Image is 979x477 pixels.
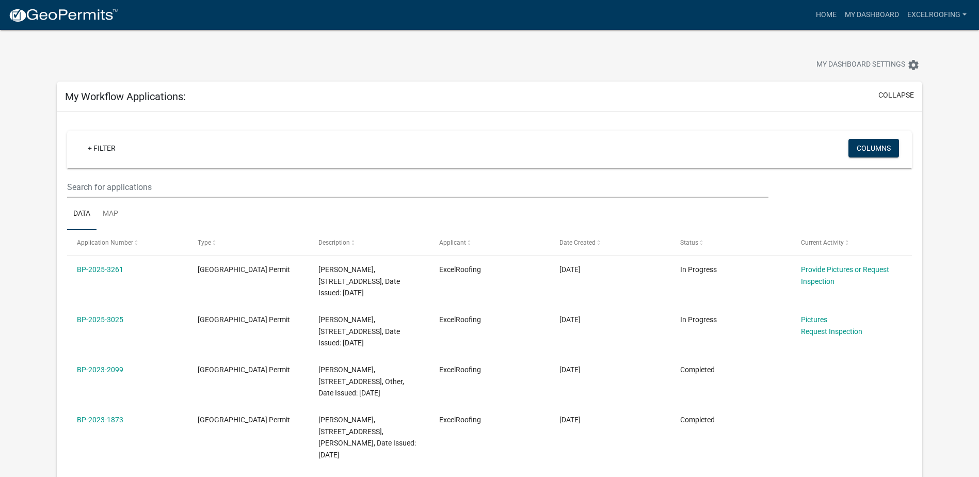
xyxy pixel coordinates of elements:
span: In Progress [680,315,717,324]
span: NANCY M WALSH, 3234 253RD AVE NW, Reside, Date Issued: 08/19/2025 [318,265,400,297]
span: ExcelRoofing [439,265,481,274]
span: 01/24/2025 [559,315,581,324]
span: In Progress [680,265,717,274]
button: Columns [848,139,899,157]
a: Request Inspection [801,327,862,336]
datatable-header-cell: Description [309,230,429,255]
a: Data [67,198,97,231]
span: 04/13/2023 [559,416,581,424]
span: Type [198,239,211,246]
a: My Dashboard [841,5,903,25]
span: Applicant [439,239,466,246]
a: + Filter [79,139,124,157]
a: Pictures [801,315,827,324]
span: 08/19/2025 [559,265,581,274]
a: BP-2025-3025 [77,315,123,324]
button: My Dashboard Settingssettings [808,55,928,75]
span: ExcelRoofing [439,315,481,324]
span: Application Number [77,239,133,246]
span: Current Activity [801,239,844,246]
i: settings [907,59,920,71]
a: Map [97,198,124,231]
span: ExcelRoofing [439,416,481,424]
span: Isanti County Building Permit [198,365,290,374]
h5: My Workflow Applications: [65,90,186,103]
span: DANNY E ERICKSON, 37913 POLK ST NE, Reroof, Date Issued: 04/18/2023 [318,416,416,459]
datatable-header-cell: Status [670,230,791,255]
span: My Dashboard Settings [816,59,905,71]
span: CHRISTINE MARIE THIRY, 37767 RENDOVA ST NE, Other, Date Issued: 07/19/2023 [318,365,404,397]
a: Home [812,5,841,25]
span: Isanti County Building Permit [198,315,290,324]
span: NANCY M WALSH, 3234 253RD AVE NW, Reroof, Date Issued: 01/27/2025 [318,315,400,347]
datatable-header-cell: Current Activity [791,230,912,255]
span: Isanti County Building Permit [198,265,290,274]
span: Status [680,239,698,246]
span: Description [318,239,350,246]
datatable-header-cell: Date Created [550,230,670,255]
a: Provide Pictures or Request Inspection [801,265,889,285]
span: ExcelRoofing [439,365,481,374]
a: BP-2025-3261 [77,265,123,274]
datatable-header-cell: Type [188,230,309,255]
a: BP-2023-1873 [77,416,123,424]
a: ExcelRoofing [903,5,971,25]
a: BP-2023-2099 [77,365,123,374]
span: 06/23/2023 [559,365,581,374]
datatable-header-cell: Application Number [67,230,188,255]
input: Search for applications [67,177,768,198]
button: collapse [878,90,914,101]
span: Completed [680,365,715,374]
datatable-header-cell: Applicant [429,230,550,255]
span: Completed [680,416,715,424]
span: Isanti County Building Permit [198,416,290,424]
span: Date Created [559,239,596,246]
